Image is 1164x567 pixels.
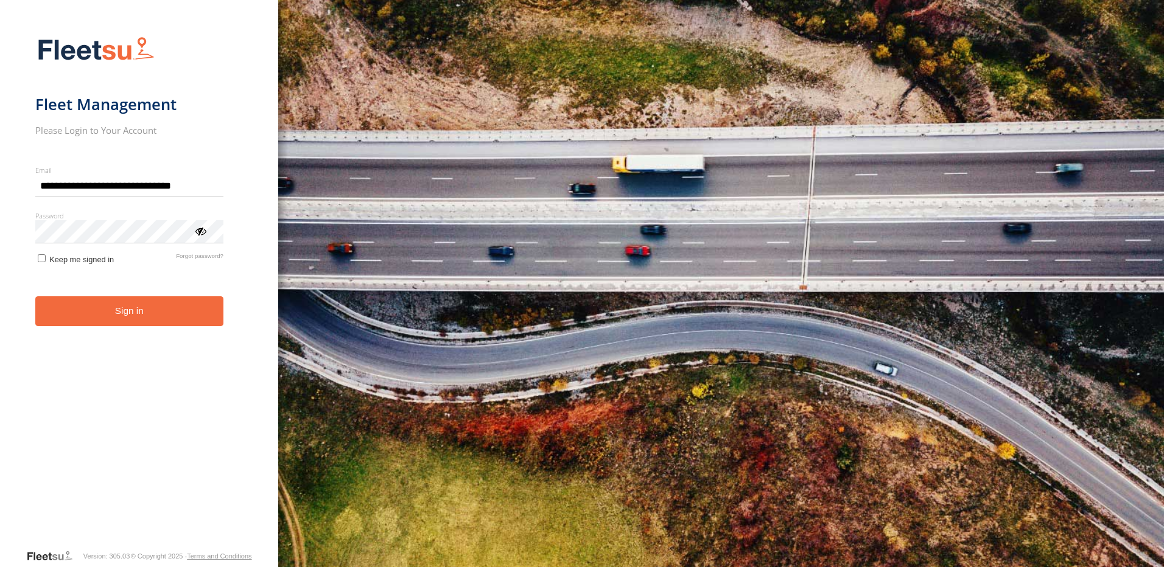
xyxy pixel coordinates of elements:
[26,550,82,562] a: Visit our Website
[194,224,206,237] div: ViewPassword
[187,552,251,560] a: Terms and Conditions
[35,124,223,136] h2: Please Login to Your Account
[35,94,223,114] h1: Fleet Management
[35,34,157,65] img: Fleetsu
[176,252,223,264] a: Forgot password?
[35,211,223,220] label: Password
[35,29,243,549] form: main
[83,552,130,560] div: Version: 305.03
[38,254,46,262] input: Keep me signed in
[131,552,252,560] div: © Copyright 2025 -
[35,296,223,326] button: Sign in
[35,165,223,175] label: Email
[49,255,114,264] span: Keep me signed in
